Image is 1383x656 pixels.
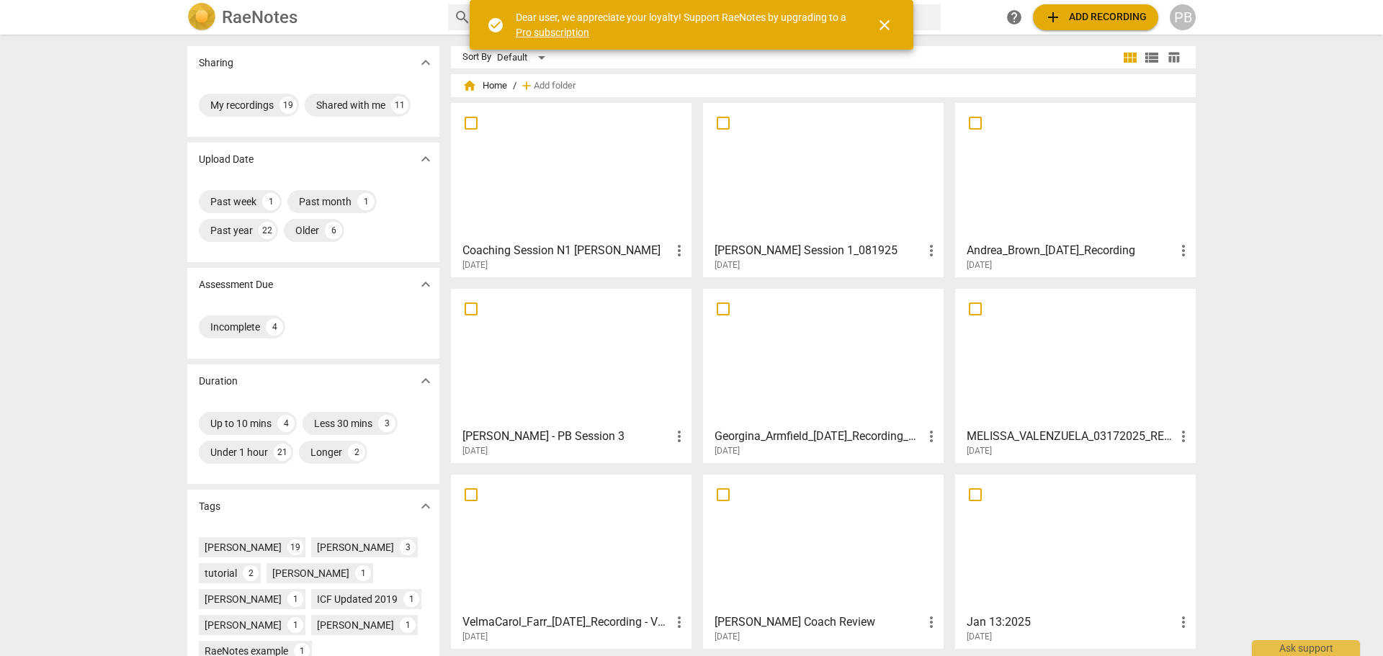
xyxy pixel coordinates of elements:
button: Table view [1163,47,1184,68]
button: Show more [415,148,437,170]
span: more_vert [1175,242,1192,259]
p: Tags [199,499,220,514]
button: Show more [415,52,437,73]
div: [PERSON_NAME] [317,540,394,554]
div: Under 1 hour [210,445,268,459]
div: Up to 10 mins [210,416,272,431]
span: table_chart [1167,50,1181,64]
div: 1 [403,591,419,607]
div: [PERSON_NAME] [205,592,282,606]
div: Older [295,223,319,238]
span: more_vert [1175,614,1192,631]
button: Tile view [1119,47,1141,68]
a: Andrea_Brown_[DATE]_Recording[DATE] [960,108,1191,271]
span: add [519,78,534,93]
div: Past month [299,194,352,209]
span: expand_more [417,150,434,168]
div: 2 [348,444,365,461]
div: [PERSON_NAME] [205,618,282,632]
button: PB [1170,4,1196,30]
div: Ask support [1252,640,1360,656]
span: check_circle [487,17,504,34]
div: 3 [378,415,395,432]
span: [DATE] [967,445,992,457]
div: 1 [400,617,416,633]
div: Default [497,46,550,69]
a: Pro subscription [516,27,589,38]
span: search [454,9,471,26]
span: more_vert [671,428,688,445]
span: Add recording [1044,9,1147,26]
div: 4 [277,415,295,432]
h3: Coaching Session N1 Jean Heliere [462,242,671,259]
button: Close [867,8,902,42]
div: Past week [210,194,256,209]
p: Duration [199,374,238,389]
span: [DATE] [462,631,488,643]
span: more_vert [671,614,688,631]
h3: MELISSA_VALENZUELA_03172025_RECORDING - melissa valenzuela [967,428,1175,445]
button: Upload [1033,4,1158,30]
span: expand_more [417,276,434,293]
span: more_vert [923,242,940,259]
a: [PERSON_NAME] - PB Session 3[DATE] [456,294,686,457]
span: add [1044,9,1062,26]
div: 1 [355,565,371,581]
a: Georgina_Armfield_[DATE]_Recording_Updated - [PERSON_NAME][DATE] [708,294,939,457]
span: more_vert [923,428,940,445]
div: [PERSON_NAME] [205,540,282,554]
div: 1 [287,617,303,633]
div: 21 [274,444,291,461]
span: expand_more [417,498,434,515]
a: LogoRaeNotes [187,3,437,32]
div: Longer [310,445,342,459]
p: Sharing [199,55,233,71]
div: Shared with me [316,98,385,112]
span: [DATE] [715,259,740,271]
span: close [876,17,893,34]
img: Logo [187,3,216,32]
span: more_vert [671,242,688,259]
span: expand_more [417,54,434,71]
p: Upload Date [199,152,254,167]
span: / [513,81,516,91]
a: MELISSA_VALENZUELA_03172025_RECORDING - [PERSON_NAME][DATE] [960,294,1191,457]
h3: Georgina_Armfield_16.03.25_Recording_Updated - Georgina Armfield [715,428,923,445]
div: Past year [210,223,253,238]
div: tutorial [205,566,237,580]
span: help [1006,9,1023,26]
span: [DATE] [715,631,740,643]
div: My recordings [210,98,274,112]
div: [PERSON_NAME] [272,566,349,580]
h3: Alex-Jonathon Coach Review [715,614,923,631]
button: List view [1141,47,1163,68]
a: Coaching Session N1 [PERSON_NAME][DATE] [456,108,686,271]
span: more_vert [923,614,940,631]
a: Help [1001,4,1027,30]
button: Show more [415,495,437,517]
span: home [462,78,477,93]
p: Assessment Due [199,277,273,292]
div: [PERSON_NAME] [317,618,394,632]
span: expand_more [417,372,434,390]
div: 19 [287,539,303,555]
h3: Andrea_Brown_13June2025_Recording [967,242,1175,259]
span: [DATE] [462,445,488,457]
div: Dear user, we appreciate your loyalty! Support RaeNotes by upgrading to a [516,10,850,40]
span: [DATE] [462,259,488,271]
div: 1 [262,193,279,210]
div: 1 [287,591,303,607]
div: 4 [266,318,283,336]
div: 6 [325,222,342,239]
div: Less 30 mins [314,416,372,431]
h3: Josh Session 1_081925 [715,242,923,259]
span: [DATE] [967,631,992,643]
h3: VelmaCarol_Farr_18May2024_Recording - VelmaCarol Farr [462,614,671,631]
div: 11 [391,96,408,114]
div: 19 [279,96,297,114]
div: 2 [243,565,259,581]
h2: RaeNotes [222,7,297,27]
a: Jan 13:2025[DATE] [960,480,1191,642]
div: Incomplete [210,320,260,334]
span: more_vert [1175,428,1192,445]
